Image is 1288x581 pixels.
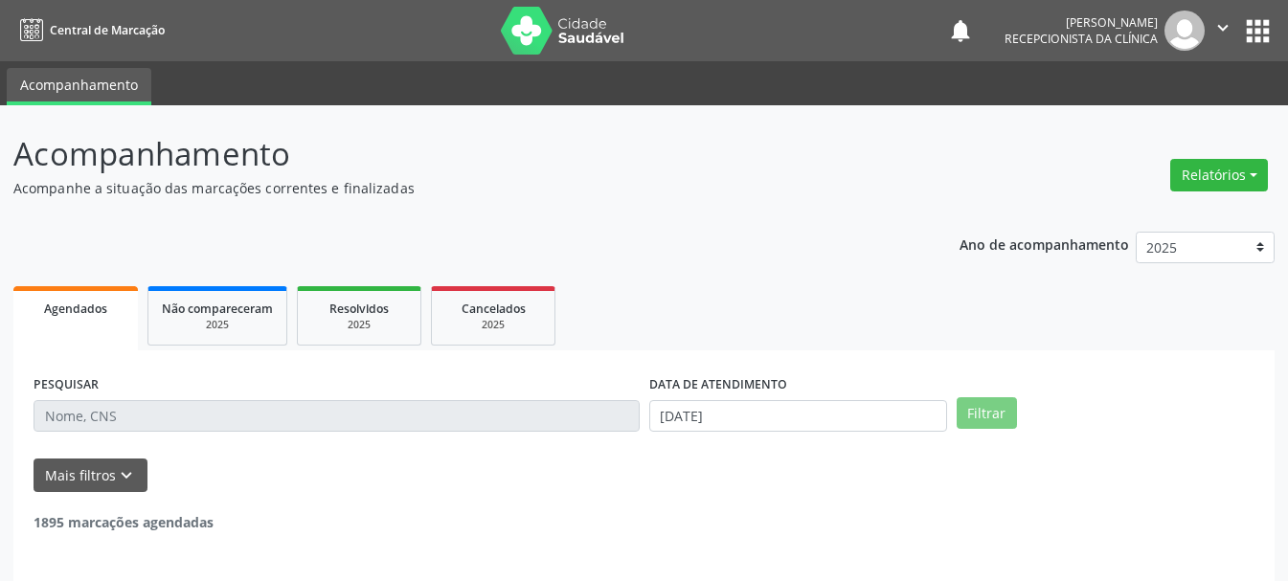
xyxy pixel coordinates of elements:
label: PESQUISAR [34,370,99,400]
span: Cancelados [462,301,526,317]
i:  [1212,17,1233,38]
div: 2025 [445,318,541,332]
span: Não compareceram [162,301,273,317]
button: Mais filtroskeyboard_arrow_down [34,458,147,492]
a: Acompanhamento [7,68,151,105]
div: 2025 [162,318,273,332]
button: notifications [947,17,974,44]
img: img [1164,11,1205,51]
span: Central de Marcação [50,22,165,38]
p: Acompanhe a situação das marcações correntes e finalizadas [13,178,896,198]
p: Acompanhamento [13,130,896,178]
div: 2025 [311,318,407,332]
button: apps [1241,14,1275,48]
strong: 1895 marcações agendadas [34,513,214,531]
input: Selecione um intervalo [649,400,947,433]
p: Ano de acompanhamento [960,232,1129,256]
span: Recepcionista da clínica [1005,31,1158,47]
button: Relatórios [1170,159,1268,191]
button: Filtrar [957,397,1017,430]
span: Agendados [44,301,107,317]
span: Resolvidos [329,301,389,317]
button:  [1205,11,1241,51]
i: keyboard_arrow_down [116,465,137,486]
input: Nome, CNS [34,400,640,433]
div: [PERSON_NAME] [1005,14,1158,31]
a: Central de Marcação [13,14,165,46]
label: DATA DE ATENDIMENTO [649,370,787,400]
